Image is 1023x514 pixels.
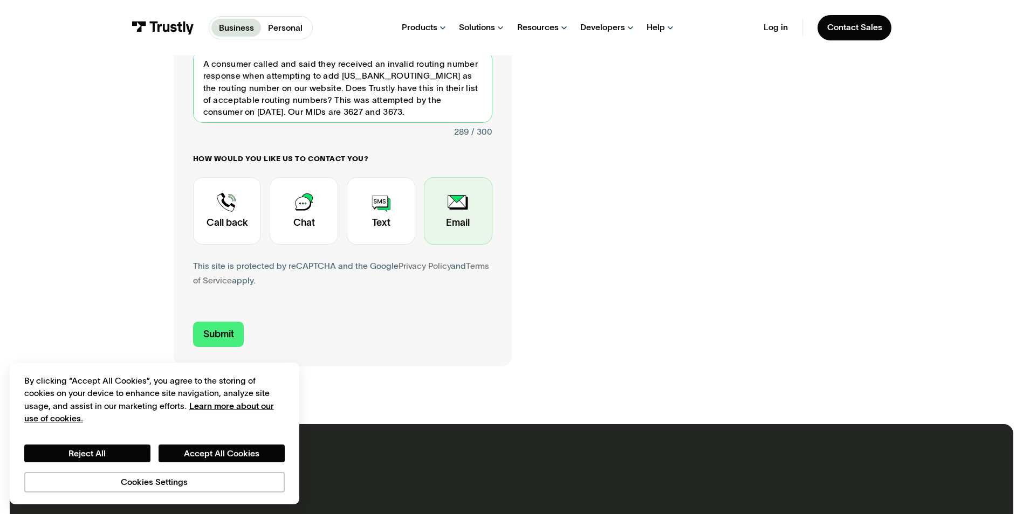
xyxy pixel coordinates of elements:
input: Submit [193,322,244,347]
div: 289 [454,125,469,140]
a: Terms of Service [193,261,489,285]
p: Business [219,22,254,34]
div: This site is protected by reCAPTCHA and the Google and apply. [193,259,492,288]
div: Cookie banner [10,363,299,505]
div: / 300 [471,125,492,140]
a: Log in [764,22,788,33]
div: Privacy [24,374,285,492]
button: Reject All [24,444,150,463]
button: Cookies Settings [24,472,285,492]
a: Privacy Policy [399,261,451,270]
img: Trustly Logo [132,21,194,34]
button: Accept All Cookies [159,444,285,463]
div: Resources [517,22,559,33]
a: Personal [261,19,310,36]
div: By clicking “Accept All Cookies”, you agree to the storing of cookies on your device to enhance s... [24,374,285,425]
a: Business [211,19,261,36]
p: Personal [268,22,303,34]
label: How would you like us to contact you? [193,154,492,164]
a: Contact Sales [818,15,892,40]
div: Help [647,22,665,33]
div: Contact Sales [827,22,882,33]
div: Products [402,22,437,33]
div: Developers [580,22,625,33]
div: Solutions [459,22,495,33]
